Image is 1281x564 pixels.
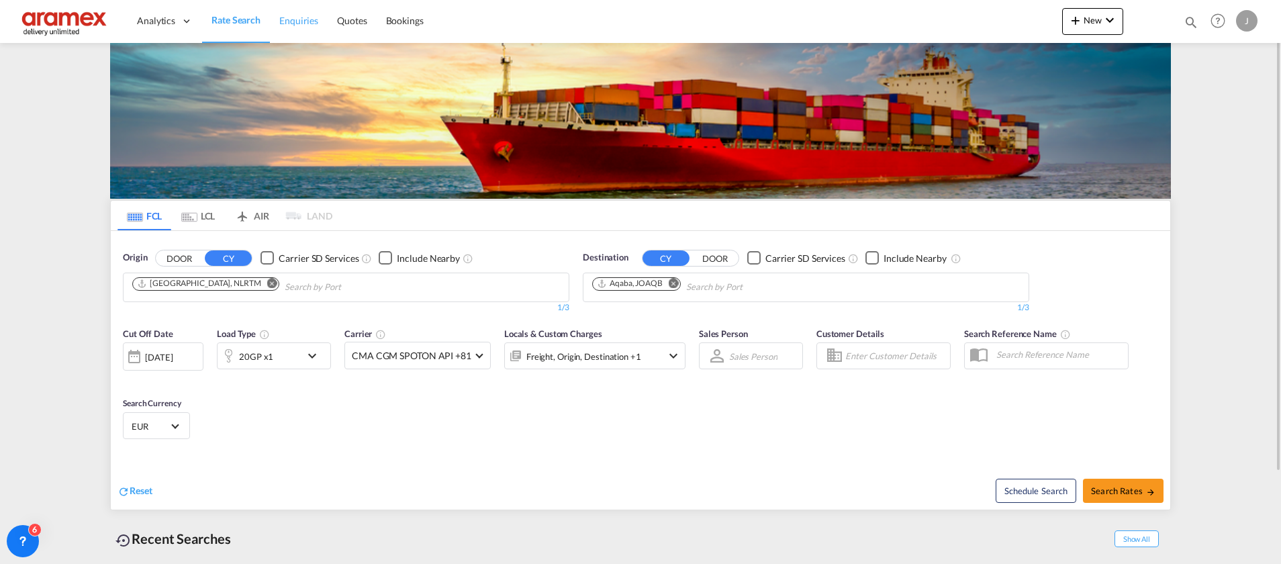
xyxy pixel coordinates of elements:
div: Carrier SD Services [279,252,359,265]
div: Carrier SD Services [765,252,845,265]
div: Freight Origin Destination Factory Stuffing [526,347,641,366]
span: Help [1206,9,1229,32]
button: CY [205,250,252,266]
span: Bookings [386,15,424,26]
span: Search Rates [1091,485,1155,496]
md-icon: icon-magnify [1184,15,1198,30]
input: Chips input. [285,277,412,298]
div: Aqaba, JOAQB [597,278,663,289]
div: 1/3 [583,302,1029,314]
span: New [1067,15,1118,26]
div: 1/3 [123,302,569,314]
div: Recent Searches [110,524,236,554]
span: Show All [1114,530,1159,547]
md-checkbox: Checkbox No Ink [865,251,947,265]
span: CMA CGM SPOTON API +81 [352,349,471,363]
span: Rate Search [211,14,260,26]
md-icon: icon-chevron-down [665,348,681,364]
span: Analytics [137,14,175,28]
span: Load Type [217,328,270,339]
button: Remove [258,278,279,291]
div: icon-refreshReset [117,484,152,499]
input: Chips input. [686,277,814,298]
md-chips-wrap: Chips container. Use arrow keys to select chips. [130,273,418,298]
md-checkbox: Checkbox No Ink [379,251,460,265]
button: CY [643,250,690,266]
md-icon: Unchecked: Search for CY (Container Yard) services for all selected carriers.Checked : Search for... [848,253,859,264]
span: Search Currency [123,398,181,408]
span: Quotes [337,15,367,26]
span: Locals & Custom Charges [504,328,602,339]
div: Freight Origin Destination Factory Stuffingicon-chevron-down [504,342,685,369]
md-icon: Your search will be saved by the below given name [1060,329,1071,340]
md-tab-item: FCL [117,201,171,230]
md-icon: The selected Trucker/Carrierwill be displayed in the rate results If the rates are from another f... [375,329,386,340]
md-tab-item: LCL [171,201,225,230]
md-icon: Unchecked: Ignores neighbouring ports when fetching rates.Checked : Includes neighbouring ports w... [951,253,961,264]
div: 20GP x1 [239,347,273,366]
md-tab-item: AIR [225,201,279,230]
md-icon: icon-backup-restore [115,532,132,549]
md-select: Select Currency: € EUREuro [130,416,183,436]
div: Press delete to remove this chip. [137,278,264,289]
span: Sales Person [699,328,748,339]
md-icon: icon-arrow-right [1146,487,1155,497]
md-checkbox: Checkbox No Ink [260,251,359,265]
md-select: Sales Person [728,346,779,366]
input: Enter Customer Details [845,346,946,366]
button: Remove [660,278,680,291]
md-icon: icon-airplane [234,208,250,218]
span: Reset [130,485,152,496]
span: EUR [132,420,169,432]
img: LCL+%26+FCL+BACKGROUND.png [110,43,1171,199]
div: Include Nearby [884,252,947,265]
span: Carrier [344,328,386,339]
button: DOOR [692,250,739,266]
span: Search Reference Name [964,328,1071,339]
span: Customer Details [816,328,884,339]
md-icon: icon-refresh [117,485,130,498]
md-pagination-wrapper: Use the left and right arrow keys to navigate between tabs [117,201,332,230]
input: Search Reference Name [990,344,1128,365]
md-icon: icon-information-outline [259,329,270,340]
md-chips-wrap: Chips container. Use arrow keys to select chips. [590,273,819,298]
button: icon-plus 400-fgNewicon-chevron-down [1062,8,1123,35]
div: [DATE] [123,342,203,371]
md-icon: icon-plus 400-fg [1067,12,1084,28]
md-icon: icon-chevron-down [304,348,327,364]
button: Search Ratesicon-arrow-right [1083,479,1164,503]
md-datepicker: Select [123,369,133,387]
span: Destination [583,251,628,265]
md-icon: Unchecked: Ignores neighbouring ports when fetching rates.Checked : Includes neighbouring ports w... [463,253,473,264]
div: OriginDOOR CY Checkbox No InkUnchecked: Search for CY (Container Yard) services for all selected ... [111,231,1170,510]
md-icon: icon-chevron-down [1102,12,1118,28]
div: J [1236,10,1258,32]
span: Origin [123,251,147,265]
md-icon: Unchecked: Search for CY (Container Yard) services for all selected carriers.Checked : Search for... [361,253,372,264]
span: Cut Off Date [123,328,173,339]
div: Press delete to remove this chip. [597,278,665,289]
button: Note: By default Schedule search will only considerorigin ports, destination ports and cut off da... [996,479,1076,503]
img: dca169e0c7e311edbe1137055cab269e.png [20,6,111,36]
button: DOOR [156,250,203,266]
span: Enquiries [279,15,318,26]
div: [DATE] [145,351,173,363]
div: 20GP x1icon-chevron-down [217,342,331,369]
div: icon-magnify [1184,15,1198,35]
div: Rotterdam, NLRTM [137,278,261,289]
div: Include Nearby [397,252,460,265]
md-checkbox: Checkbox No Ink [747,251,845,265]
div: Help [1206,9,1236,34]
